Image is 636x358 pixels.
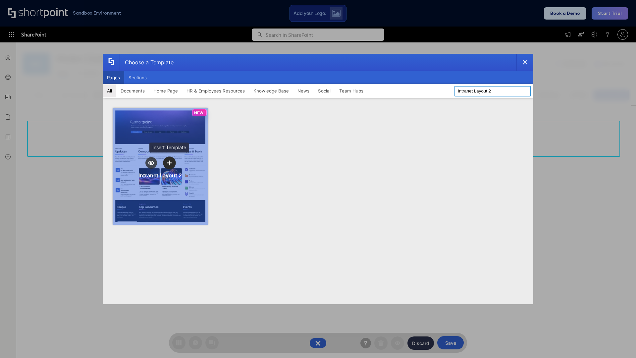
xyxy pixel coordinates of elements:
button: News [293,84,314,97]
button: Pages [103,71,124,84]
iframe: Chat Widget [603,326,636,358]
button: Home Page [149,84,182,97]
div: Intranet Layout 2 [138,172,182,179]
input: Search [454,86,531,96]
p: NEW! [194,110,205,115]
div: template selector [103,54,533,304]
button: HR & Employees Resources [182,84,249,97]
div: Choose a Template [120,54,174,71]
button: Sections [124,71,151,84]
button: Team Hubs [335,84,368,97]
button: Social [314,84,335,97]
button: Knowledge Base [249,84,293,97]
button: Documents [116,84,149,97]
button: All [103,84,116,97]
